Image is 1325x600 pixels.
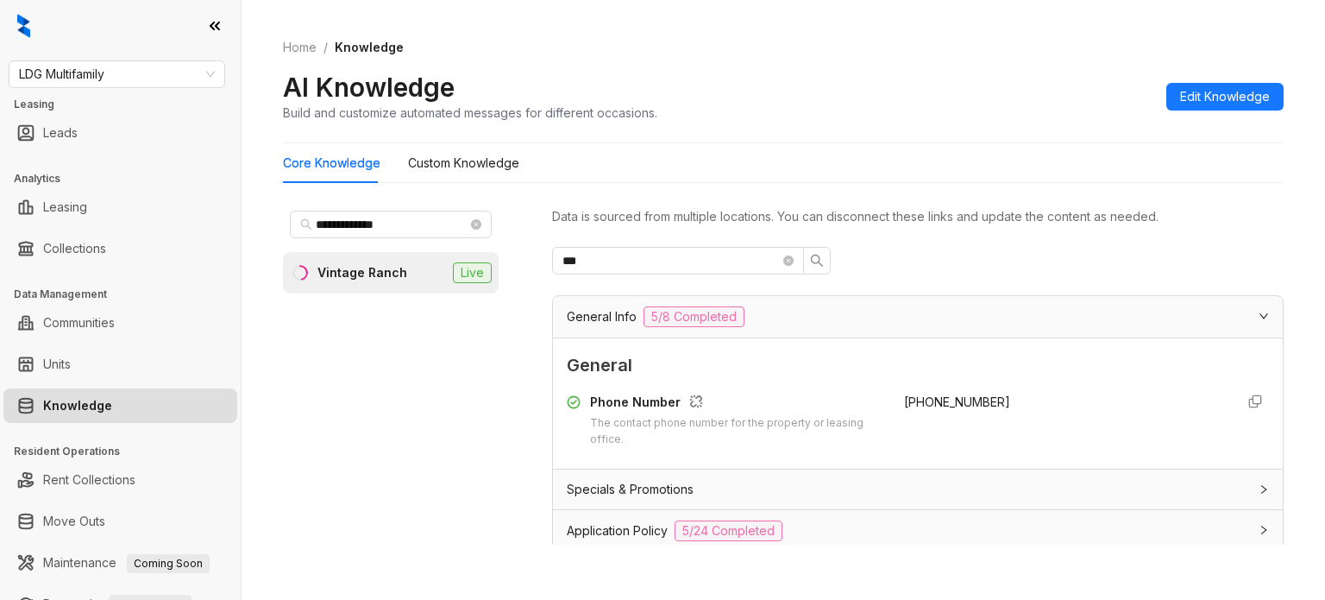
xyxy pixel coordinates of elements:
[471,219,481,230] span: close-circle
[283,154,380,173] div: Core Knowledge
[300,218,312,231] span: search
[553,296,1283,338] div: General Info5/8 Completed
[3,504,237,539] li: Move Outs
[675,521,782,541] span: 5/24 Completed
[14,171,241,186] h3: Analytics
[567,352,1269,379] span: General
[14,444,241,459] h3: Resident Operations
[567,480,694,499] span: Specials & Promotions
[3,306,237,340] li: Communities
[14,287,241,302] h3: Data Management
[43,388,112,423] a: Knowledge
[43,231,106,266] a: Collections
[283,71,455,104] h2: AI Knowledge
[783,256,794,266] span: close-circle
[453,262,492,283] span: Live
[43,190,87,224] a: Leasing
[590,415,883,448] div: The contact phone number for the property or leasing office.
[317,263,407,282] div: Vintage Ranch
[19,61,215,87] span: LDG Multifamily
[644,306,744,327] span: 5/8 Completed
[17,14,30,38] img: logo
[3,116,237,150] li: Leads
[3,388,237,423] li: Knowledge
[810,254,824,268] span: search
[3,190,237,224] li: Leasing
[567,307,637,326] span: General Info
[3,546,237,580] li: Maintenance
[43,306,115,340] a: Communities
[43,347,71,382] a: Units
[567,521,668,540] span: Application Policy
[43,116,78,150] a: Leads
[283,104,657,122] div: Build and customize automated messages for different occasions.
[3,463,237,497] li: Rent Collections
[43,463,135,497] a: Rent Collections
[14,97,241,112] h3: Leasing
[904,395,1010,409] span: [PHONE_NUMBER]
[553,510,1283,552] div: Application Policy5/24 Completed
[552,207,1284,226] div: Data is sourced from multiple locations. You can disconnect these links and update the content as...
[335,40,404,54] span: Knowledge
[590,393,883,415] div: Phone Number
[1180,87,1270,106] span: Edit Knowledge
[553,470,1283,509] div: Specials & Promotions
[3,231,237,266] li: Collections
[323,38,328,57] li: /
[279,38,320,57] a: Home
[3,347,237,382] li: Units
[1166,83,1284,111] button: Edit Knowledge
[1259,311,1269,321] span: expanded
[408,154,519,173] div: Custom Knowledge
[1259,484,1269,495] span: collapsed
[127,554,210,573] span: Coming Soon
[1259,525,1269,535] span: collapsed
[43,504,105,539] a: Move Outs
